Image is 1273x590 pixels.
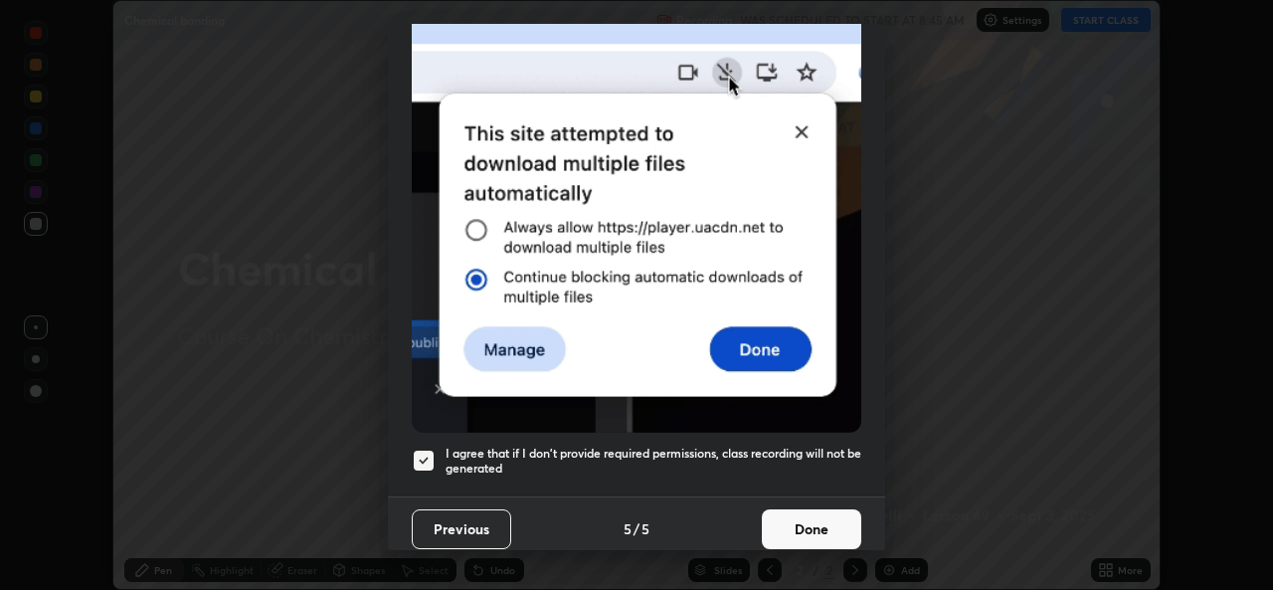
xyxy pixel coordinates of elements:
[641,518,649,539] h4: 5
[446,446,861,477] h5: I agree that if I don't provide required permissions, class recording will not be generated
[762,509,861,549] button: Done
[412,509,511,549] button: Previous
[634,518,639,539] h4: /
[624,518,632,539] h4: 5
